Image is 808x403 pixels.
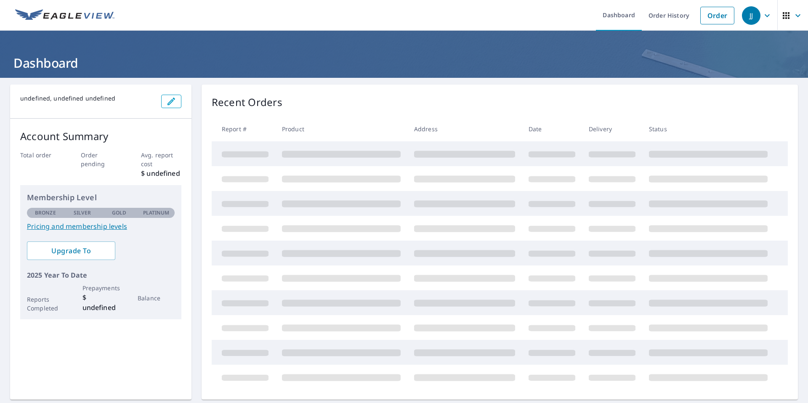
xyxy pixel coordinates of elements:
p: Prepayments [82,284,120,292]
p: Recent Orders [212,95,282,110]
p: Membership Level [27,192,175,203]
span: Upgrade To [34,246,109,255]
p: 2025 Year To Date [27,270,175,280]
th: Date [522,117,582,141]
p: undefined, undefined undefined [20,95,154,102]
p: Balance [138,294,175,302]
p: $ undefined [141,168,181,178]
th: Address [407,117,522,141]
a: Upgrade To [27,241,115,260]
p: Account Summary [20,129,181,144]
th: Report # [212,117,275,141]
div: JJ [742,6,760,25]
a: Pricing and membership levels [27,221,175,231]
p: Silver [74,209,91,217]
p: Gold [112,209,126,217]
th: Status [642,117,774,141]
p: Bronze [35,209,56,217]
h1: Dashboard [10,54,798,72]
th: Delivery [582,117,642,141]
p: Avg. report cost [141,151,181,168]
p: $ undefined [82,292,120,313]
a: Order [700,7,734,24]
p: Total order [20,151,61,159]
p: Reports Completed [27,295,64,313]
img: EV Logo [15,9,114,22]
p: Platinum [143,209,170,217]
th: Product [275,117,407,141]
p: Order pending [81,151,121,168]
